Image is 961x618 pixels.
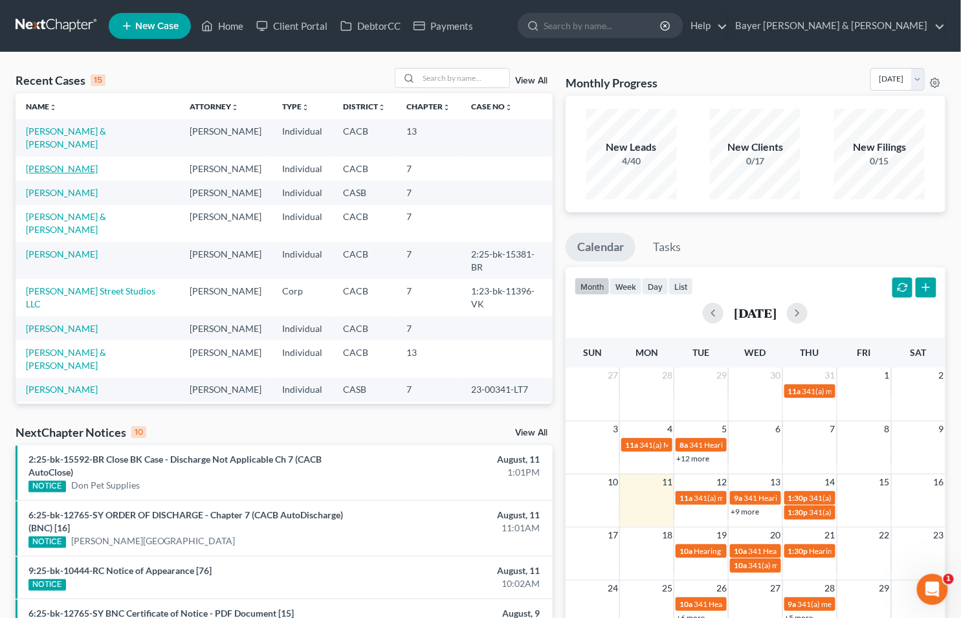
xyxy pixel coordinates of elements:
i: unfold_more [378,104,386,111]
i: unfold_more [302,104,309,111]
span: 10a [679,546,692,556]
span: 23 [933,527,945,543]
td: [PERSON_NAME] [179,242,272,279]
a: Tasks [641,233,692,261]
a: Nameunfold_more [26,102,57,111]
span: 22 [878,527,891,543]
a: Case Nounfold_more [471,102,513,111]
iframe: Intercom live chat [917,574,948,605]
td: CACB [333,242,396,279]
span: 8 [883,421,891,437]
a: Home [195,14,250,38]
span: 14 [824,474,837,490]
span: Wed [745,347,766,358]
a: [PERSON_NAME] [26,163,98,174]
button: day [642,278,668,295]
a: [PERSON_NAME] [26,384,98,395]
span: 13 [769,474,782,490]
a: Help [684,14,727,38]
span: 7 [829,421,837,437]
span: 29 [715,368,728,383]
a: Don Pet Supplies [71,479,140,492]
span: 27 [606,368,619,383]
a: Client Portal [250,14,334,38]
td: 1:23-bk-11396-VK [461,279,553,316]
span: Thu [801,347,819,358]
td: Individual [272,119,333,156]
button: month [575,278,610,295]
a: 9:25-bk-10444-RC Notice of Appearance [76] [28,565,212,576]
a: Payments [407,14,480,38]
span: 11a [788,386,801,396]
div: August, 11 [378,564,540,577]
span: 24 [606,580,619,596]
td: 7 [396,279,461,316]
td: CACB [333,316,396,340]
span: 30 [769,368,782,383]
h3: Monthly Progress [566,75,657,91]
div: NOTICE [28,536,66,548]
span: Fri [857,347,871,358]
span: Hearing for [PERSON_NAME] [810,546,911,556]
td: CASB [333,378,396,402]
div: 10 [131,426,146,438]
td: Individual [272,242,333,279]
td: Corp [272,279,333,316]
div: August, 11 [378,453,540,466]
span: 10a [679,599,692,609]
a: [PERSON_NAME] & [PERSON_NAME] [26,347,106,371]
i: unfold_more [49,104,57,111]
span: 29 [878,580,891,596]
span: 1 [883,368,891,383]
div: Recent Cases [16,72,105,88]
td: 13 [396,340,461,377]
div: New Leads [586,140,677,155]
span: Sun [583,347,602,358]
a: +9 more [731,507,759,516]
i: unfold_more [505,104,513,111]
span: 3 [612,421,619,437]
div: 11:01AM [378,522,540,535]
td: Individual [272,157,333,181]
span: 10a [734,546,747,556]
td: [PERSON_NAME] [179,316,272,340]
span: 9 [938,421,945,437]
a: [PERSON_NAME] [26,187,98,198]
td: Individual [272,378,333,402]
span: 27 [769,580,782,596]
a: [PERSON_NAME] [26,323,98,334]
a: [PERSON_NAME][GEOGRAPHIC_DATA] [71,535,236,547]
span: 31 [824,368,837,383]
span: 28 [661,368,674,383]
div: NextChapter Notices [16,425,146,440]
td: 7 [396,378,461,402]
a: 6:25-bk-12765-SY ORDER OF DISCHARGE - Chapter 7 (CACB AutoDischarge) (BNC) [16] [28,509,343,533]
span: New Case [135,21,179,31]
td: Individual [272,205,333,242]
td: [PERSON_NAME] [179,378,272,402]
div: New Filings [834,140,925,155]
span: 341 Hearing for [PERSON_NAME] [689,440,805,450]
div: August, 11 [378,509,540,522]
a: View All [515,76,547,85]
span: 1:30p [788,493,808,503]
span: Hearing for Dailleon Ford [694,546,780,556]
td: 23-00341-LT7 [461,378,553,402]
span: 11a [625,440,638,450]
span: 17 [606,527,619,543]
td: 7 [396,242,461,279]
span: 1:30p [788,546,808,556]
div: NOTICE [28,579,66,591]
a: Calendar [566,233,635,261]
a: [PERSON_NAME] & [PERSON_NAME] [26,126,106,149]
div: 4/40 [586,155,677,168]
td: Individual [272,316,333,340]
td: [PERSON_NAME] [179,340,272,377]
span: 28 [824,580,837,596]
h2: [DATE] [734,306,777,320]
td: CACB [333,205,396,242]
span: 2 [938,368,945,383]
span: Mon [635,347,658,358]
span: 341(a) meeting for Grey [PERSON_NAME] [798,599,941,609]
button: list [668,278,693,295]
